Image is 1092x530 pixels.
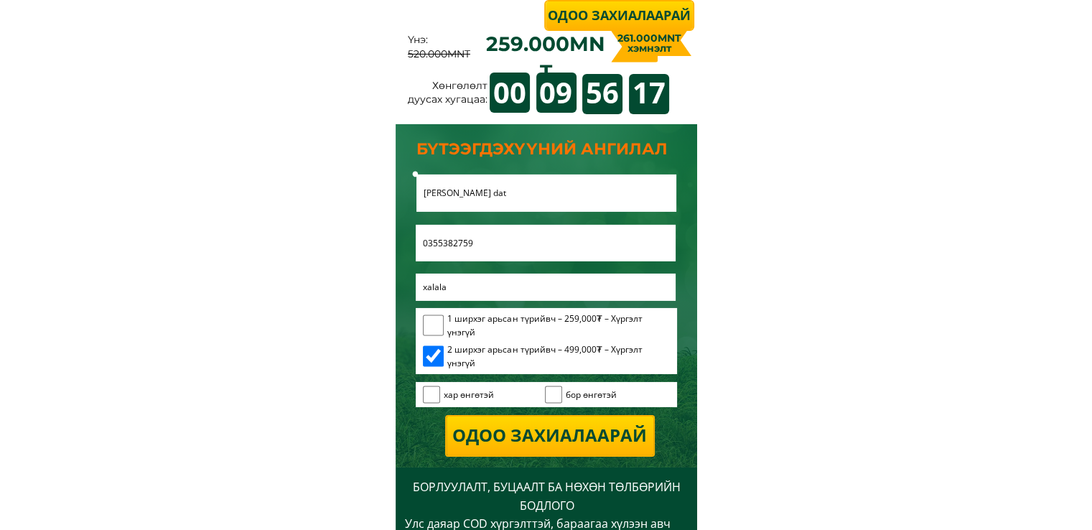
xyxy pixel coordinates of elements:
span: 2 ширхэг арьсан түрийвч – 499,000₮ – Хүргэлт үнэгүй [447,343,669,370]
div: 259.000MNT [481,30,610,86]
span: хар өнгөтэй [444,388,494,401]
span: 1 ширхэг арьсан түрийвч – 259,000₮ – Хүргэлт үнэгүй [447,312,669,339]
div: 261.000MNT хэмнэлт [614,33,685,53]
p: Одоо захиалаарай [447,417,653,455]
p: Одоо захиалаарай [546,1,693,29]
div: БҮТЭЭГДЭХҮҮНИЙ АНГИЛАЛ [416,136,676,162]
div: БОРЛУУЛАЛТ, БУЦААЛТ БА НӨХӨН ТӨЛБӨРИЙН БОДЛОГО [405,478,689,515]
div: Хөнгөлөлт дуусах хугацаа: [407,79,487,121]
div: Үнэ: [408,33,481,61]
input: Хаяг: [419,274,672,301]
input: Утасны дугаар: [419,225,672,261]
span: бор өнгөтэй [566,388,617,401]
span: 520.000MNT [408,47,470,60]
input: Овог, нэр: [420,175,673,212]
